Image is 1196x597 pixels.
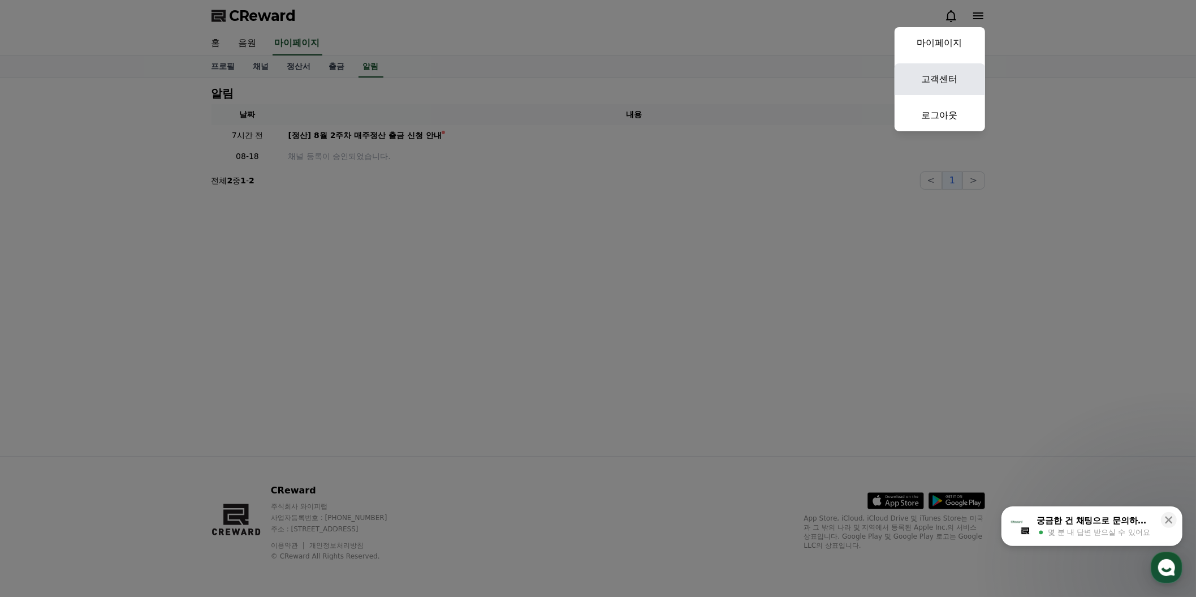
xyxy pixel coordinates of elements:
[175,376,188,385] span: 설정
[75,359,146,387] a: 대화
[895,27,985,59] a: 마이페이지
[895,100,985,131] a: 로그아웃
[146,359,217,387] a: 설정
[895,27,985,131] button: 마이페이지 고객센터 로그아웃
[895,63,985,95] a: 고객센터
[3,359,75,387] a: 홈
[103,376,117,385] span: 대화
[36,376,42,385] span: 홈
